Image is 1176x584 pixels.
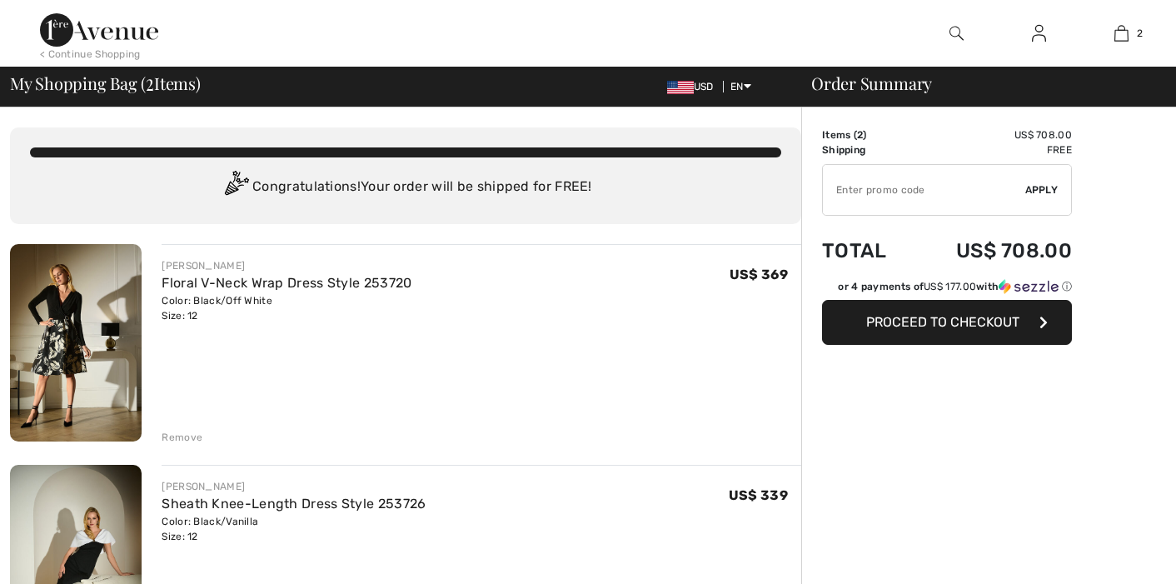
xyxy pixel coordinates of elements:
button: Proceed to Checkout [822,300,1072,345]
span: 2 [857,129,863,141]
div: Remove [162,430,202,445]
div: < Continue Shopping [40,47,141,62]
a: Floral V-Neck Wrap Dress Style 253720 [162,275,411,291]
img: My Info [1032,23,1046,43]
div: Order Summary [791,75,1166,92]
div: Color: Black/Vanilla Size: 12 [162,514,426,544]
td: Shipping [822,142,911,157]
img: search the website [949,23,964,43]
td: US$ 708.00 [911,222,1072,279]
div: Color: Black/Off White Size: 12 [162,293,411,323]
input: Promo code [823,165,1025,215]
img: My Bag [1114,23,1129,43]
td: US$ 708.00 [911,127,1072,142]
img: Congratulation2.svg [219,171,252,204]
span: Proceed to Checkout [866,314,1019,330]
td: Free [911,142,1072,157]
a: Sheath Knee-Length Dress Style 253726 [162,496,426,512]
span: USD [667,81,720,92]
div: Congratulations! Your order will be shipped for FREE! [30,171,781,204]
span: EN [730,81,751,92]
span: US$ 177.00 [924,281,976,292]
div: or 4 payments ofUS$ 177.00withSezzle Click to learn more about Sezzle [822,279,1072,300]
td: Items ( ) [822,127,911,142]
div: or 4 payments of with [838,279,1072,294]
a: 2 [1081,23,1162,43]
img: 1ère Avenue [40,13,158,47]
span: US$ 339 [729,487,788,503]
img: Floral V-Neck Wrap Dress Style 253720 [10,244,142,442]
img: US Dollar [667,81,694,94]
img: Sezzle [999,279,1059,294]
span: 2 [146,71,154,92]
div: [PERSON_NAME] [162,479,426,494]
a: Sign In [1019,23,1059,44]
span: US$ 369 [730,267,788,282]
span: 2 [1137,26,1143,41]
span: My Shopping Bag ( Items) [10,75,201,92]
div: [PERSON_NAME] [162,258,411,273]
td: Total [822,222,911,279]
span: Apply [1025,182,1059,197]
